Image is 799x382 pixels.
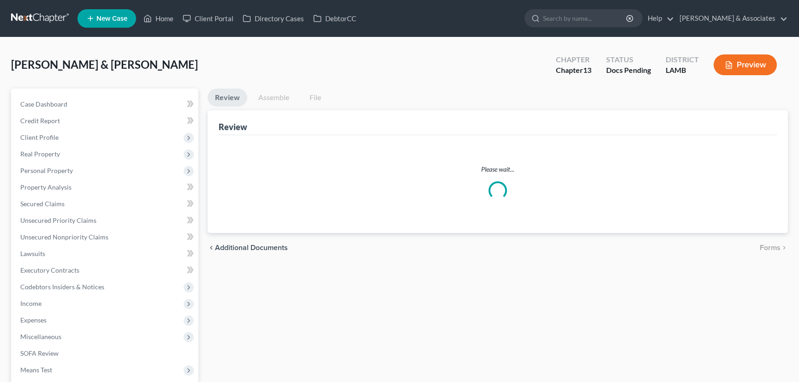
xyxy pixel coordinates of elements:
[20,200,65,208] span: Secured Claims
[20,100,67,108] span: Case Dashboard
[20,150,60,158] span: Real Property
[20,266,79,274] span: Executory Contracts
[13,345,198,362] a: SOFA Review
[606,54,651,65] div: Status
[20,316,47,324] span: Expenses
[20,117,60,125] span: Credit Report
[309,10,361,27] a: DebtorCC
[666,54,699,65] div: District
[219,121,247,132] div: Review
[20,233,108,241] span: Unsecured Nonpriority Claims
[20,133,59,141] span: Client Profile
[13,245,198,262] a: Lawsuits
[226,165,769,174] p: Please wait...
[208,244,288,251] a: chevron_left Additional Documents
[20,349,59,357] span: SOFA Review
[606,65,651,76] div: Docs Pending
[20,183,72,191] span: Property Analysis
[300,89,330,107] a: File
[20,216,96,224] span: Unsecured Priority Claims
[760,244,781,251] span: Forms
[760,244,788,251] button: Forms chevron_right
[20,283,104,291] span: Codebtors Insiders & Notices
[675,10,787,27] a: [PERSON_NAME] & Associates
[556,65,591,76] div: Chapter
[251,89,297,107] a: Assemble
[13,262,198,279] a: Executory Contracts
[714,54,777,75] button: Preview
[20,299,42,307] span: Income
[238,10,309,27] a: Directory Cases
[20,366,52,374] span: Means Test
[13,96,198,113] a: Case Dashboard
[20,167,73,174] span: Personal Property
[208,89,247,107] a: Review
[139,10,178,27] a: Home
[11,58,198,71] span: [PERSON_NAME] & [PERSON_NAME]
[643,10,674,27] a: Help
[583,66,591,74] span: 13
[666,65,699,76] div: LAMB
[96,15,127,22] span: New Case
[543,10,627,27] input: Search by name...
[781,244,788,251] i: chevron_right
[215,244,288,251] span: Additional Documents
[13,179,198,196] a: Property Analysis
[13,229,198,245] a: Unsecured Nonpriority Claims
[13,196,198,212] a: Secured Claims
[20,333,61,340] span: Miscellaneous
[20,250,45,257] span: Lawsuits
[13,212,198,229] a: Unsecured Priority Claims
[13,113,198,129] a: Credit Report
[178,10,238,27] a: Client Portal
[556,54,591,65] div: Chapter
[208,244,215,251] i: chevron_left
